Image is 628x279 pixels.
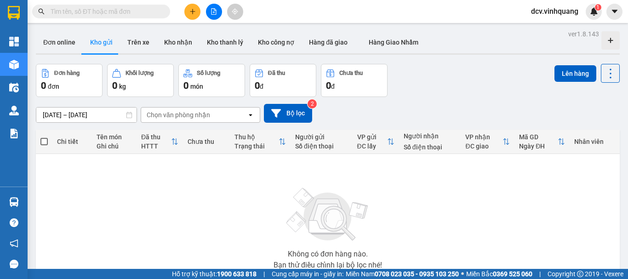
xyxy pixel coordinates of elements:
[519,133,558,141] div: Mã GD
[51,6,159,17] input: Tìm tên, số ĐT hoặc mã đơn
[302,31,355,53] button: Hàng đã giao
[595,4,601,11] sup: 1
[36,108,137,122] input: Select a date range.
[227,4,243,20] button: aim
[141,142,171,150] div: HTTT
[38,8,45,15] span: search
[9,129,19,138] img: solution-icon
[465,142,502,150] div: ĐC giao
[461,130,514,154] th: Toggle SortBy
[539,269,541,279] span: |
[375,270,459,278] strong: 0708 023 035 - 0935 103 250
[126,70,154,76] div: Khối lượng
[137,130,183,154] th: Toggle SortBy
[461,272,464,276] span: ⚪️
[596,4,599,11] span: 1
[274,262,382,269] div: Bạn thử điều chỉnh lại bộ lọc nhé!
[183,80,188,91] span: 0
[326,80,331,91] span: 0
[369,39,418,46] span: Hàng Giao Nhầm
[606,4,622,20] button: caret-down
[404,143,457,151] div: Số điện thoại
[9,37,19,46] img: dashboard-icon
[288,251,368,258] div: Không có đơn hàng nào.
[120,31,157,53] button: Trên xe
[339,70,363,76] div: Chưa thu
[568,29,599,39] div: ver 1.8.143
[295,133,348,141] div: Người gửi
[200,31,251,53] button: Kho thanh lý
[9,106,19,115] img: warehouse-icon
[247,111,254,119] svg: open
[465,133,502,141] div: VP nhận
[36,31,83,53] button: Đơn online
[295,142,348,150] div: Số điện thoại
[48,83,59,90] span: đơn
[234,142,279,150] div: Trạng thái
[234,133,279,141] div: Thu hộ
[172,269,257,279] span: Hỗ trợ kỹ thuật:
[188,138,225,145] div: Chưa thu
[524,6,586,17] span: dcv.vinhquang
[112,80,117,91] span: 0
[9,83,19,92] img: warehouse-icon
[357,133,387,141] div: VP gửi
[321,64,388,97] button: Chưa thu0đ
[9,60,19,69] img: warehouse-icon
[184,4,200,20] button: plus
[519,142,558,150] div: Ngày ĐH
[282,182,374,247] img: svg+xml;base64,PHN2ZyBjbGFzcz0ibGlzdC1wbHVnX19zdmciIHhtbG5zPSJodHRwOi8vd3d3LnczLm9yZy8yMDAwL3N2Zy...
[54,70,80,76] div: Đơn hàng
[357,142,387,150] div: ĐC lấy
[147,110,210,120] div: Chọn văn phòng nhận
[217,270,257,278] strong: 1900 633 818
[97,142,132,150] div: Ghi chú
[251,31,302,53] button: Kho công nợ
[260,83,263,90] span: đ
[57,138,87,145] div: Chi tiết
[353,130,399,154] th: Toggle SortBy
[157,31,200,53] button: Kho nhận
[574,138,615,145] div: Nhân viên
[178,64,245,97] button: Số lượng0món
[141,133,171,141] div: Đã thu
[97,133,132,141] div: Tên món
[230,130,291,154] th: Toggle SortBy
[590,7,598,16] img: icon-new-feature
[83,31,120,53] button: Kho gửi
[466,269,532,279] span: Miền Bắc
[554,65,596,82] button: Lên hàng
[10,218,18,227] span: question-circle
[272,269,343,279] span: Cung cấp máy in - giấy in:
[206,4,222,20] button: file-add
[255,80,260,91] span: 0
[264,104,312,123] button: Bộ lọc
[346,269,459,279] span: Miền Nam
[263,269,265,279] span: |
[308,99,317,108] sup: 2
[514,130,570,154] th: Toggle SortBy
[107,64,174,97] button: Khối lượng0kg
[493,270,532,278] strong: 0369 525 060
[331,83,335,90] span: đ
[250,64,316,97] button: Đã thu0đ
[232,8,238,15] span: aim
[190,83,203,90] span: món
[404,132,457,140] div: Người nhận
[268,70,285,76] div: Đã thu
[189,8,196,15] span: plus
[36,64,103,97] button: Đơn hàng0đơn
[611,7,619,16] span: caret-down
[10,239,18,248] span: notification
[119,83,126,90] span: kg
[8,6,20,20] img: logo-vxr
[41,80,46,91] span: 0
[211,8,217,15] span: file-add
[601,31,620,50] div: Tạo kho hàng mới
[197,70,220,76] div: Số lượng
[577,271,583,277] span: copyright
[10,260,18,268] span: message
[9,197,19,207] img: warehouse-icon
